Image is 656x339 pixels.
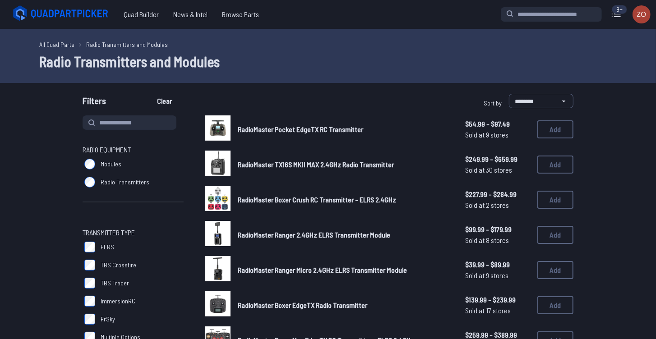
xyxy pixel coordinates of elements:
button: Add [537,296,573,314]
span: $39.99 - $89.99 [465,259,530,270]
button: Add [537,120,573,138]
span: Transmitter Type [83,227,135,238]
input: Radio Transmitters [84,177,95,188]
img: image [205,221,231,246]
button: Add [537,226,573,244]
img: image [205,186,231,211]
a: RadioMaster Ranger 2.4GHz ELRS Transmitter Module [238,229,451,240]
img: image [205,115,231,141]
button: Add [537,156,573,174]
span: RadioMaster Boxer Crush RC Transmitter - ELRS 2.4GHz [238,195,396,204]
span: TBS Tracer [101,279,129,288]
span: $139.99 - $239.99 [465,294,530,305]
span: Sold at 2 stores [465,200,530,211]
input: TBS Tracer [84,278,95,289]
span: Sort by [484,99,502,107]
input: Modules [84,159,95,169]
a: RadioMaster Pocket EdgeTX RC Transmitter [238,124,451,135]
h1: Radio Transmitters and Modules [39,50,617,72]
input: TBS Crossfire [84,260,95,270]
button: Add [537,261,573,279]
a: image [205,115,231,143]
span: Radio Transmitters [101,178,149,187]
span: ImmersionRC [101,297,135,306]
a: All Quad Parts [39,40,74,49]
span: RadioMaster Boxer EdgeTX Radio Transmitter [238,301,367,309]
div: 9+ [612,5,627,14]
a: RadioMaster Boxer EdgeTX Radio Transmitter [238,300,451,311]
img: image [205,256,231,281]
a: image [205,151,231,179]
span: RadioMaster Ranger 2.4GHz ELRS Transmitter Module [238,230,390,239]
span: Radio Equipment [83,144,131,155]
button: Add [537,191,573,209]
span: Sold at 17 stores [465,305,530,316]
span: FrSky [101,315,115,324]
img: image [205,291,231,316]
img: image [205,151,231,176]
span: RadioMaster Ranger Micro 2.4GHz ELRS Transmitter Module [238,266,407,274]
input: ImmersionRC [84,296,95,307]
input: ELRS [84,242,95,252]
span: $54.99 - $97.49 [465,119,530,129]
span: $99.99 - $179.99 [465,224,530,235]
a: RadioMaster Ranger Micro 2.4GHz ELRS Transmitter Module [238,265,451,275]
span: RadioMaster TX16S MKII MAX 2.4GHz Radio Transmitter [238,160,394,169]
span: Sold at 9 stores [465,270,530,281]
span: Sold at 30 stores [465,165,530,175]
span: $249.99 - $659.99 [465,154,530,165]
a: image [205,256,231,284]
img: User [633,5,651,23]
a: News & Intel [166,5,215,23]
a: image [205,291,231,319]
a: RadioMaster Boxer Crush RC Transmitter - ELRS 2.4GHz [238,194,451,205]
a: image [205,221,231,249]
select: Sort by [509,94,573,108]
input: FrSky [84,314,95,325]
span: TBS Crossfire [101,261,136,270]
span: $227.99 - $284.99 [465,189,530,200]
span: Filters [83,94,106,112]
a: Quad Builder [116,5,166,23]
a: Browse Parts [215,5,266,23]
span: RadioMaster Pocket EdgeTX RC Transmitter [238,125,363,133]
button: Clear [149,94,180,108]
span: Sold at 9 stores [465,129,530,140]
a: RadioMaster TX16S MKII MAX 2.4GHz Radio Transmitter [238,159,451,170]
span: Modules [101,160,121,169]
a: Radio Transmitters and Modules [86,40,168,49]
span: ELRS [101,243,114,252]
a: image [205,186,231,214]
span: Sold at 8 stores [465,235,530,246]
